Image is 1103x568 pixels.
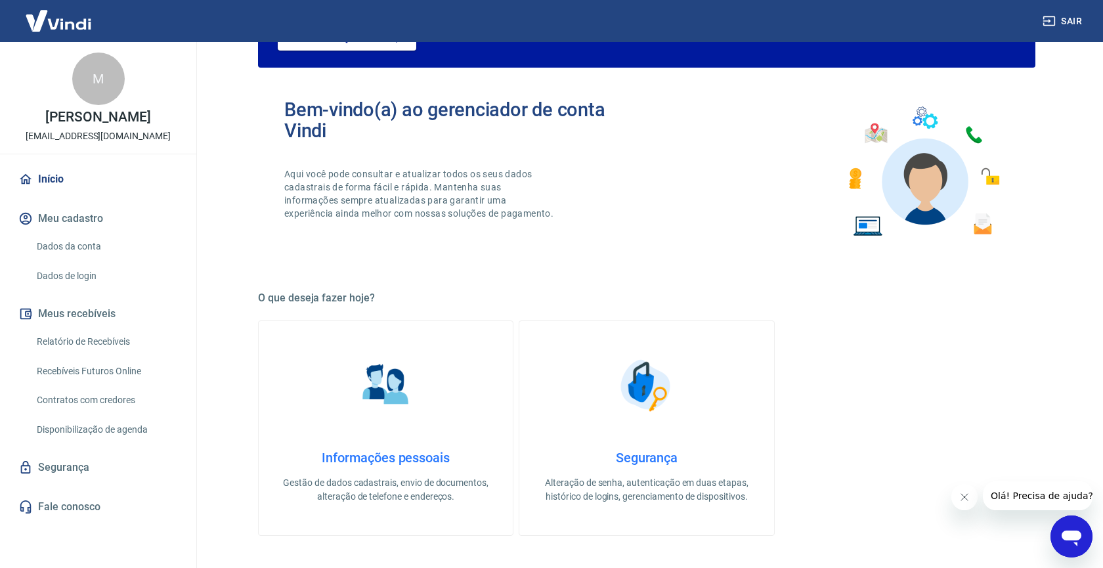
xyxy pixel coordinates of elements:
iframe: Botão para abrir a janela de mensagens [1050,515,1092,557]
p: Alteração de senha, autenticação em duas etapas, histórico de logins, gerenciamento de dispositivos. [540,476,752,504]
div: M [72,53,125,105]
img: Imagem de um avatar masculino com diversos icones exemplificando as funcionalidades do gerenciado... [837,99,1009,244]
img: Segurança [614,353,680,418]
a: Segurança [16,453,181,482]
h4: Segurança [540,450,752,466]
a: Disponibilização de agenda [32,416,181,443]
button: Sair [1040,9,1087,33]
p: [EMAIL_ADDRESS][DOMAIN_NAME] [26,129,171,143]
h2: Bem-vindo(a) ao gerenciador de conta Vindi [284,99,647,141]
h5: O que deseja fazer hoje? [258,292,1035,305]
button: Meus recebíveis [16,299,181,328]
img: Vindi [16,1,101,41]
a: Dados de login [32,263,181,290]
a: Informações pessoaisInformações pessoaisGestão de dados cadastrais, envio de documentos, alteraçã... [258,320,513,536]
a: Início [16,165,181,194]
a: SegurançaSegurançaAlteração de senha, autenticação em duas etapas, histórico de logins, gerenciam... [519,320,774,536]
a: Dados da conta [32,233,181,260]
p: Aqui você pode consultar e atualizar todos os seus dados cadastrais de forma fácil e rápida. Mant... [284,167,556,220]
p: [PERSON_NAME] [45,110,150,124]
iframe: Fechar mensagem [951,484,978,510]
button: Meu cadastro [16,204,181,233]
a: Relatório de Recebíveis [32,328,181,355]
p: Gestão de dados cadastrais, envio de documentos, alteração de telefone e endereços. [280,476,492,504]
a: Contratos com credores [32,387,181,414]
a: Fale conosco [16,492,181,521]
img: Informações pessoais [353,353,419,418]
iframe: Mensagem da empresa [983,481,1092,510]
span: Olá! Precisa de ajuda? [8,9,110,20]
a: Recebíveis Futuros Online [32,358,181,385]
h4: Informações pessoais [280,450,492,466]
